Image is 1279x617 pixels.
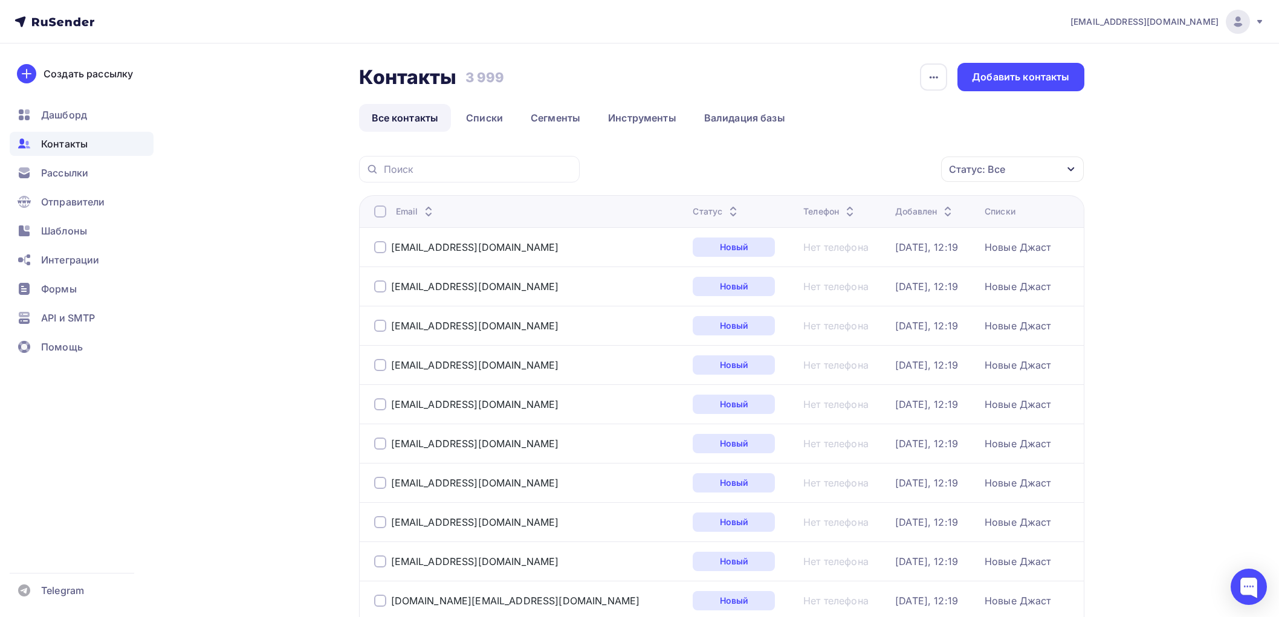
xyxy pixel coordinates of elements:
a: Формы [10,277,154,301]
div: Нет телефона [803,280,869,292]
div: [DATE], 12:19 [895,320,958,332]
a: [EMAIL_ADDRESS][DOMAIN_NAME] [391,320,559,332]
div: Телефон [803,205,857,218]
div: Статус: Все [949,162,1005,176]
button: Статус: Все [941,156,1084,183]
a: Нет телефона [803,477,869,489]
a: Новые Джаст [985,555,1051,567]
a: Новые Джаст [985,477,1051,489]
a: Нет телефона [803,595,869,607]
span: Telegram [41,583,84,598]
a: Новые Джаст [985,280,1051,292]
a: Нет телефона [803,320,869,332]
span: Рассылки [41,166,88,180]
div: Добавить контакты [972,70,1069,84]
a: Нет телефона [803,359,869,371]
span: Формы [41,282,77,296]
a: [EMAIL_ADDRESS][DOMAIN_NAME] [391,555,559,567]
a: Новый [693,395,775,414]
a: [EMAIL_ADDRESS][DOMAIN_NAME] [391,241,559,253]
div: [EMAIL_ADDRESS][DOMAIN_NAME] [391,516,559,528]
div: [DATE], 12:19 [895,595,958,607]
a: Новые Джаст [985,516,1051,528]
a: Новый [693,316,775,335]
a: [EMAIL_ADDRESS][DOMAIN_NAME] [391,280,559,292]
div: [DATE], 12:19 [895,241,958,253]
a: Новый [693,473,775,493]
span: Интеграции [41,253,99,267]
span: Помощь [41,340,83,354]
a: Нет телефона [803,398,869,410]
a: [DATE], 12:19 [895,280,958,292]
a: Рассылки [10,161,154,185]
a: [DATE], 12:19 [895,359,958,371]
h3: 3 999 [465,69,505,86]
div: [EMAIL_ADDRESS][DOMAIN_NAME] [391,477,559,489]
div: Email [396,205,436,218]
a: [DOMAIN_NAME][EMAIL_ADDRESS][DOMAIN_NAME] [391,595,640,607]
a: Нет телефона [803,516,869,528]
a: [DATE], 12:19 [895,398,958,410]
div: Нет телефона [803,241,869,253]
a: Новый [693,552,775,571]
div: Новые Джаст [985,241,1051,253]
a: [EMAIL_ADDRESS][DOMAIN_NAME] [391,438,559,450]
span: [EMAIL_ADDRESS][DOMAIN_NAME] [1070,16,1219,28]
a: Контакты [10,132,154,156]
a: Все контакты [359,104,452,132]
a: Нет телефона [803,438,869,450]
a: Нет телефона [803,555,869,567]
a: Отправители [10,190,154,214]
div: Добавлен [895,205,955,218]
a: Дашборд [10,103,154,127]
a: Новый [693,434,775,453]
a: Новые Джаст [985,320,1051,332]
a: Новый [693,277,775,296]
a: Сегменты [518,104,593,132]
h2: Контакты [359,65,457,89]
input: Поиск [384,163,572,176]
a: Валидация базы [691,104,798,132]
a: [DATE], 12:19 [895,516,958,528]
a: Новый [693,355,775,375]
a: [DATE], 12:19 [895,477,958,489]
a: Новый [693,591,775,610]
a: Новые Джаст [985,438,1051,450]
a: Списки [453,104,516,132]
a: Новые Джаст [985,595,1051,607]
a: [EMAIL_ADDRESS][DOMAIN_NAME] [391,398,559,410]
a: Шаблоны [10,219,154,243]
div: Статус [693,205,740,218]
a: [EMAIL_ADDRESS][DOMAIN_NAME] [391,359,559,371]
span: API и SMTP [41,311,95,325]
a: Новый [693,512,775,532]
